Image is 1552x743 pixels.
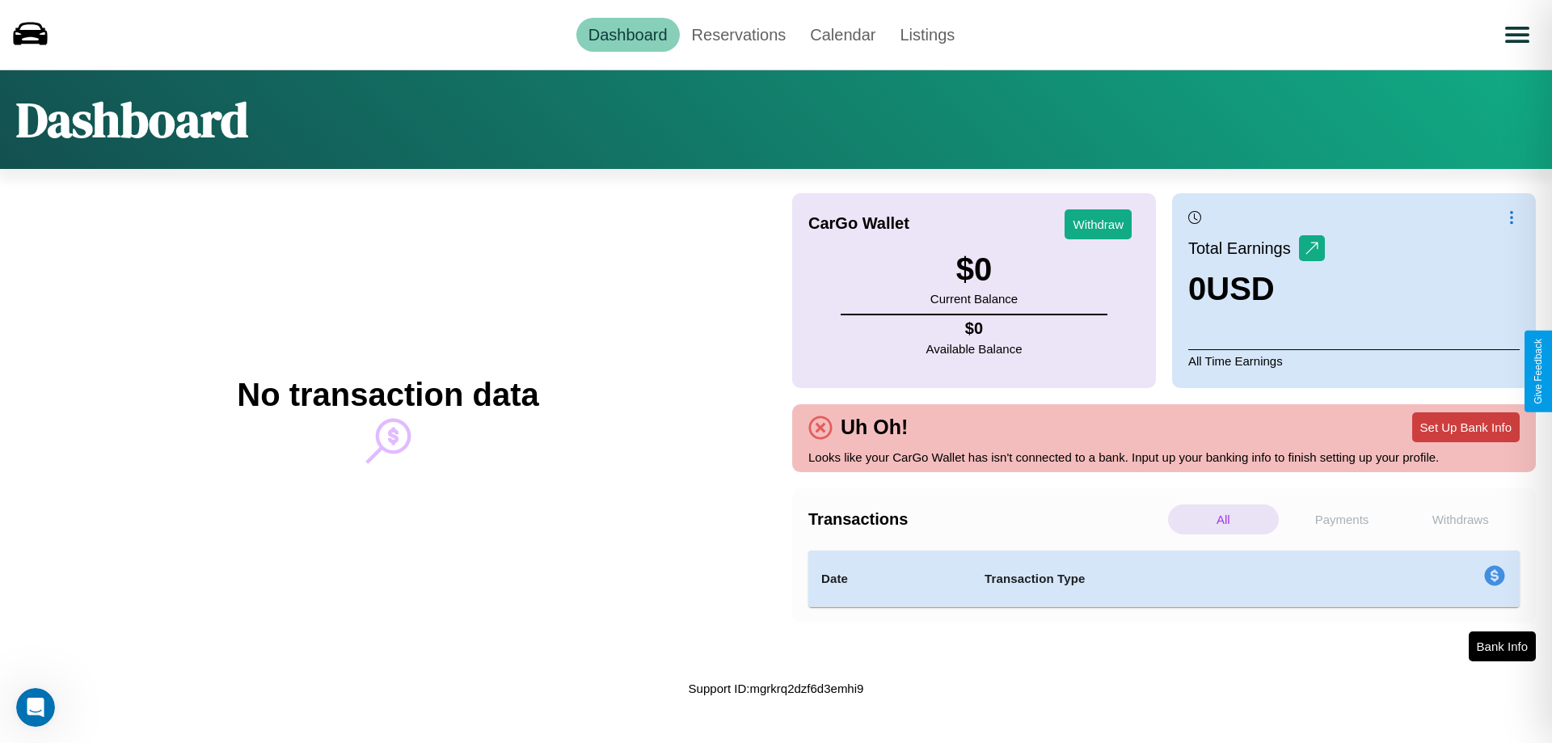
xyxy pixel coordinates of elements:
[576,18,680,52] a: Dashboard
[808,510,1164,529] h4: Transactions
[798,18,888,52] a: Calendar
[237,377,538,413] h2: No transaction data
[1287,504,1398,534] p: Payments
[833,416,916,439] h4: Uh Oh!
[1065,209,1132,239] button: Withdraw
[1469,631,1536,661] button: Bank Info
[1188,234,1299,263] p: Total Earnings
[930,288,1018,310] p: Current Balance
[16,688,55,727] iframe: Intercom live chat
[1495,12,1540,57] button: Open menu
[808,214,909,233] h4: CarGo Wallet
[680,18,799,52] a: Reservations
[808,551,1520,607] table: simple table
[808,446,1520,468] p: Looks like your CarGo Wallet has isn't connected to a bank. Input up your banking info to finish ...
[1412,412,1520,442] button: Set Up Bank Info
[1168,504,1279,534] p: All
[926,338,1023,360] p: Available Balance
[16,87,248,153] h1: Dashboard
[888,18,967,52] a: Listings
[689,678,864,699] p: Support ID: mgrkrq2dzf6d3emhi9
[821,569,959,589] h4: Date
[1405,504,1516,534] p: Withdraws
[926,319,1023,338] h4: $ 0
[985,569,1352,589] h4: Transaction Type
[1188,271,1325,307] h3: 0 USD
[1188,349,1520,372] p: All Time Earnings
[930,251,1018,288] h3: $ 0
[1533,339,1544,404] div: Give Feedback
